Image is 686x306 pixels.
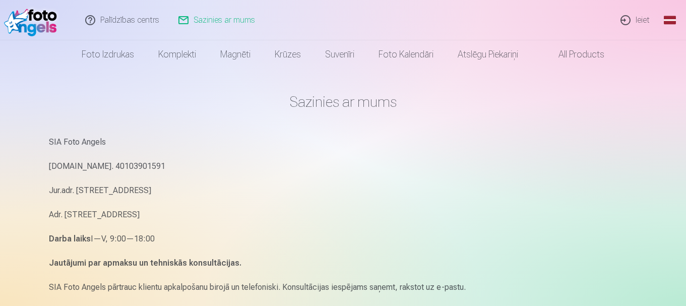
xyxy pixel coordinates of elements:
[446,40,530,69] a: Atslēgu piekariņi
[146,40,208,69] a: Komplekti
[208,40,263,69] a: Magnēti
[366,40,446,69] a: Foto kalendāri
[313,40,366,69] a: Suvenīri
[49,258,241,268] strong: Jautājumi par apmaksu un tehniskās konsultācijas.
[530,40,616,69] a: All products
[49,280,638,294] p: SIA Foto Angels pārtrauc klientu apkalpošanu birojā un telefoniski. Konsultācijas iespējams saņem...
[4,4,62,36] img: /fa1
[49,234,91,243] strong: Darba laiks
[49,183,638,198] p: Jur.adr. [STREET_ADDRESS]
[49,208,638,222] p: Adr. [STREET_ADDRESS]
[49,93,638,111] h1: Sazinies ar mums
[49,135,638,149] p: SIA Foto Angels
[49,159,638,173] p: [DOMAIN_NAME]. 40103901591
[263,40,313,69] a: Krūzes
[70,40,146,69] a: Foto izdrukas
[49,232,638,246] p: I—V, 9:00—18:00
